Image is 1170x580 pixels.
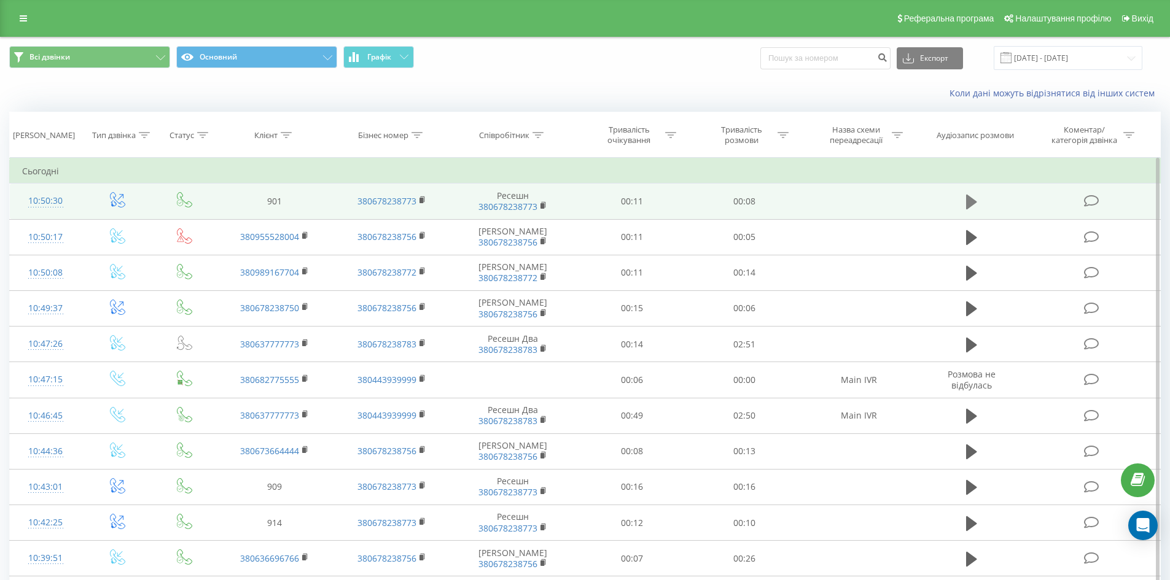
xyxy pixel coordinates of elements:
[357,481,416,492] a: 380678238773
[357,445,416,457] a: 380678238756
[760,47,891,69] input: Пошук за номером
[357,409,416,421] a: 380443939999
[897,47,963,69] button: Експорт
[22,368,69,392] div: 10:47:15
[450,184,576,219] td: Ресешн
[357,195,416,207] a: 380678238773
[576,541,688,576] td: 00:07
[216,469,333,505] td: 909
[450,290,576,326] td: [PERSON_NAME]
[240,338,299,350] a: 380637777773
[948,368,996,391] span: Розмова не відбулась
[13,130,75,141] div: [PERSON_NAME]
[22,404,69,428] div: 10:46:45
[688,469,801,505] td: 00:16
[357,302,416,314] a: 380678238756
[240,302,299,314] a: 380678238750
[450,255,576,290] td: [PERSON_NAME]
[688,505,801,541] td: 00:10
[478,522,537,534] a: 380678238773
[950,87,1161,99] a: Коли дані можуть відрізнятися вiд інших систем
[1128,511,1158,540] div: Open Intercom Messenger
[709,125,774,145] div: Тривалість розмови
[357,374,416,385] a: 380443939999
[240,374,299,385] a: 380682775555
[357,231,416,242] a: 380678238756
[22,296,69,320] div: 10:49:37
[9,46,170,68] button: Всі дзвінки
[22,511,69,535] div: 10:42:25
[240,231,299,242] a: 380955528004
[358,130,408,141] div: Бізнес номер
[216,184,333,219] td: 901
[576,505,688,541] td: 00:12
[240,552,299,564] a: 380636696766
[576,219,688,255] td: 00:11
[688,184,801,219] td: 00:08
[240,445,299,457] a: 380673664444
[688,290,801,326] td: 00:06
[357,266,416,278] a: 380678238772
[22,189,69,213] div: 10:50:30
[254,130,278,141] div: Клієнт
[357,338,416,350] a: 380678238783
[1048,125,1120,145] div: Коментар/категорія дзвінка
[450,505,576,541] td: Ресешн
[450,219,576,255] td: [PERSON_NAME]
[478,415,537,427] a: 380678238783
[450,327,576,362] td: Ресешн Два
[937,130,1014,141] div: Аудіозапис розмови
[1132,14,1153,23] span: Вихід
[688,327,801,362] td: 02:51
[576,433,688,469] td: 00:08
[904,14,994,23] span: Реферальна програма
[357,552,416,564] a: 380678238756
[688,362,801,398] td: 00:00
[22,439,69,463] div: 10:44:36
[576,290,688,326] td: 00:15
[478,344,537,355] a: 380678238783
[576,398,688,433] td: 00:49
[478,450,537,462] a: 380678238756
[596,125,662,145] div: Тривалість очікування
[478,236,537,248] a: 380678238756
[92,130,136,141] div: Тип дзвінка
[367,53,391,61] span: Графік
[576,469,688,505] td: 00:16
[450,469,576,505] td: Ресешн
[343,46,414,68] button: Графік
[688,398,801,433] td: 02:50
[22,546,69,570] div: 10:39:51
[216,505,333,541] td: 914
[800,398,917,433] td: Main IVR
[450,398,576,433] td: Ресешн Два
[478,486,537,498] a: 380678238773
[576,362,688,398] td: 00:06
[478,272,537,284] a: 380678238772
[688,433,801,469] td: 00:13
[1015,14,1111,23] span: Налаштування профілю
[176,46,337,68] button: Основний
[450,541,576,576] td: [PERSON_NAME]
[478,558,537,570] a: 380678238756
[576,255,688,290] td: 00:11
[22,332,69,356] div: 10:47:26
[22,261,69,285] div: 10:50:08
[823,125,889,145] div: Назва схеми переадресації
[170,130,194,141] div: Статус
[10,159,1161,184] td: Сьогодні
[478,308,537,320] a: 380678238756
[688,255,801,290] td: 00:14
[576,184,688,219] td: 00:11
[22,225,69,249] div: 10:50:17
[688,541,801,576] td: 00:26
[800,362,917,398] td: Main IVR
[29,52,70,62] span: Всі дзвінки
[576,327,688,362] td: 00:14
[240,409,299,421] a: 380637777773
[478,201,537,212] a: 380678238773
[357,517,416,528] a: 380678238773
[22,475,69,499] div: 10:43:01
[479,130,529,141] div: Співробітник
[450,433,576,469] td: [PERSON_NAME]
